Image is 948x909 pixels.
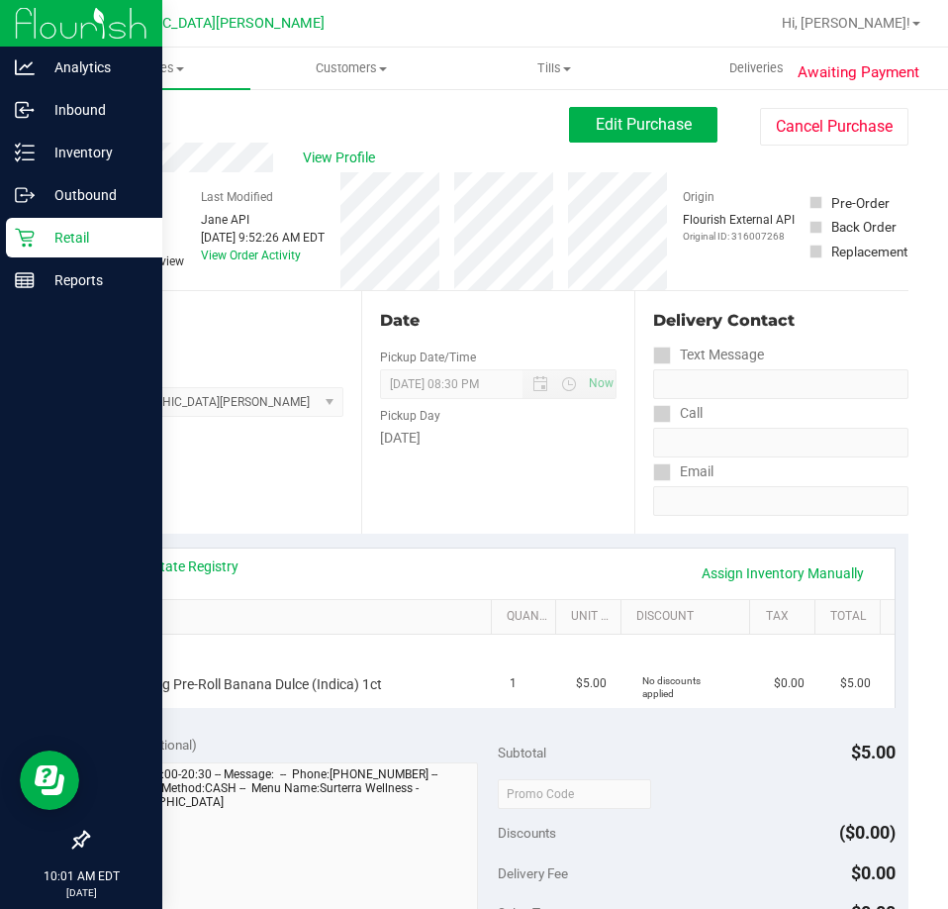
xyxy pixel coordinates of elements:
div: Jane API [201,211,325,229]
input: Promo Code [498,779,651,809]
p: Outbound [35,183,153,207]
span: $5.00 [851,742,896,762]
span: Deliveries [703,59,810,77]
label: Origin [683,188,714,206]
div: Date [380,309,617,333]
inline-svg: Analytics [15,57,35,77]
label: Email [653,457,713,486]
label: Text Message [653,341,764,369]
inline-svg: Reports [15,270,35,290]
a: Tills [453,48,656,89]
span: ($0.00) [839,822,896,843]
span: Hi, [PERSON_NAME]! [782,15,910,31]
div: Back Order [831,217,897,237]
a: Tax [766,609,807,625]
p: Inbound [35,98,153,122]
span: View Profile [303,148,382,168]
p: Reports [35,268,153,292]
span: Tills [454,59,655,77]
div: Pre-Order [831,193,890,213]
a: Assign Inventory Manually [689,556,877,590]
span: Discounts [498,815,556,851]
a: Deliveries [655,48,858,89]
span: $5.00 [840,674,871,693]
inline-svg: Retail [15,228,35,248]
div: Delivery Contact [653,309,908,333]
a: View State Registry [120,556,238,576]
div: Replacement [831,242,907,261]
span: Delivery Fee [498,865,568,881]
p: Retail [35,226,153,250]
button: Edit Purchase [569,107,717,143]
div: [DATE] [380,428,617,449]
input: Format: (999) 999-9999 [653,369,908,399]
a: Customers [250,48,453,89]
span: $0.00 [774,674,805,693]
span: $0.00 [851,862,896,883]
span: Subtotal [498,745,546,760]
label: Pickup Day [380,407,440,425]
label: Call [653,399,703,428]
span: Customers [251,59,452,77]
span: No discounts applied [642,675,701,699]
label: Pickup Date/Time [380,349,476,366]
span: Awaiting Payment [798,61,919,84]
a: View Order Activity [201,249,301,262]
div: [DATE] 9:52:26 AM EDT [201,229,325,247]
a: Total [830,609,872,625]
span: 1 [510,674,517,693]
input: Format: (999) 999-9999 [653,428,908,457]
p: 10:01 AM EDT [9,867,153,885]
p: Original ID: 316007268 [683,229,795,244]
p: Analytics [35,55,153,79]
a: SKU [117,609,483,625]
inline-svg: Outbound [15,185,35,205]
inline-svg: Inventory [15,143,35,162]
a: Discount [636,609,742,625]
p: [DATE] [9,885,153,900]
span: FT 0.5g Pre-Roll Banana Dulce (Indica) 1ct [124,675,382,694]
span: $5.00 [576,674,607,693]
label: Last Modified [201,188,273,206]
a: Quantity [507,609,548,625]
div: Flourish External API [683,211,795,244]
p: Inventory [35,141,153,164]
a: Unit Price [571,609,613,625]
div: Location [87,309,343,333]
inline-svg: Inbound [15,100,35,120]
button: Cancel Purchase [760,108,908,146]
iframe: Resource center [20,751,79,810]
span: Edit Purchase [596,115,692,134]
span: [GEOGRAPHIC_DATA][PERSON_NAME] [80,15,325,32]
